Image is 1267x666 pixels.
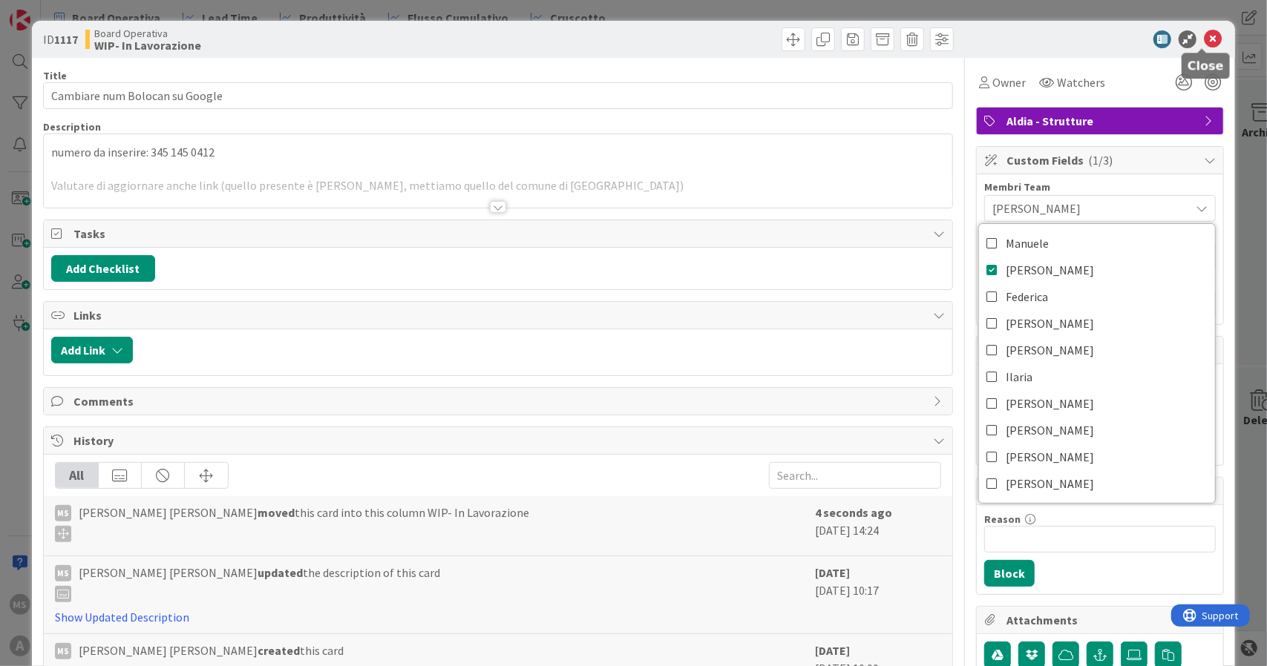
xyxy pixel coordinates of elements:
[1006,151,1196,169] span: Custom Fields
[51,144,946,161] p: numero da inserire: 345 145 0412
[51,337,133,363] button: Add Link
[979,470,1215,497] a: [PERSON_NAME]
[769,462,941,489] input: Search...
[979,310,1215,337] a: [PERSON_NAME]
[79,504,529,542] span: [PERSON_NAME] [PERSON_NAME] this card into this column WIP- In Lavorazione
[79,564,440,602] span: [PERSON_NAME] [PERSON_NAME] the description of this card
[815,565,850,580] b: [DATE]
[1006,286,1048,308] span: Federica
[1006,312,1094,334] span: [PERSON_NAME]
[79,642,344,659] span: [PERSON_NAME] [PERSON_NAME] this card
[1006,611,1196,629] span: Attachments
[55,565,71,581] div: MS
[94,39,201,51] b: WIP- In Lavorazione
[43,82,954,109] input: type card name here...
[73,225,926,243] span: Tasks
[258,643,300,658] b: created
[984,560,1035,587] button: Block
[979,230,1215,257] a: Manuele
[979,337,1215,363] a: [PERSON_NAME]
[56,463,99,488] div: All
[815,505,892,520] b: 4 seconds ago
[258,505,295,520] b: moved
[73,432,926,449] span: History
[54,32,78,47] b: 1117
[55,610,189,624] a: Show Updated Description
[815,504,941,548] div: [DATE] 14:24
[1057,73,1105,91] span: Watchers
[1006,446,1094,468] span: [PERSON_NAME]
[984,512,1021,526] label: Reason
[94,27,201,39] span: Board Operativa
[1006,339,1094,361] span: [PERSON_NAME]
[73,306,926,324] span: Links
[979,390,1215,417] a: [PERSON_NAME]
[51,255,155,282] button: Add Checklist
[43,120,101,133] span: Description
[979,444,1215,470] a: [PERSON_NAME]
[979,283,1215,310] a: Federica
[1006,112,1196,130] span: Aldia - Strutture
[31,2,68,20] span: Support
[43,30,78,48] span: ID
[979,417,1215,444] a: [PERSON_NAME]
[992,200,1190,217] span: [PERSON_NAME]
[979,257,1215,283] a: [PERSON_NAME]
[992,73,1026,91] span: Owner
[1006,419,1094,441] span: [PERSON_NAME]
[1006,259,1094,281] span: [PERSON_NAME]
[1188,59,1224,73] h5: Close
[73,392,926,410] span: Comments
[1088,153,1113,168] span: ( 1/3 )
[43,69,67,82] label: Title
[1006,366,1032,388] span: Ilaria
[1006,472,1094,495] span: [PERSON_NAME]
[258,565,303,580] b: updated
[979,363,1215,390] a: Ilaria
[984,182,1216,192] div: Membri Team
[1006,392,1094,415] span: [PERSON_NAME]
[815,564,941,626] div: [DATE] 10:17
[55,505,71,521] div: MS
[1006,232,1049,254] span: Manuele
[815,643,850,658] b: [DATE]
[55,643,71,659] div: MS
